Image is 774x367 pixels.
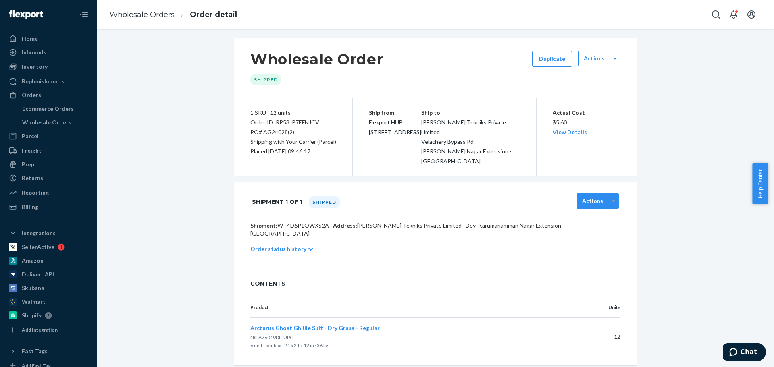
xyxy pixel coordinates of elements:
[22,35,38,43] div: Home
[5,32,92,45] a: Home
[250,324,380,331] span: Arcturus Ghost Ghillie Suit - Dry Grass - Regular
[22,203,38,211] div: Billing
[250,222,620,238] p: WT4D6P1OWXS2A · [PERSON_NAME] Tekniks Private Limited · Devi Karumariamman Nagar Extension - [GEO...
[250,118,336,127] div: Order ID: RP53JP7EFNJCV
[22,63,48,71] div: Inventory
[5,172,92,185] a: Returns
[22,189,49,197] div: Reporting
[22,160,34,168] div: Prep
[110,10,175,19] a: Wholesale Orders
[22,347,48,355] div: Fast Tags
[708,6,724,23] button: Open Search Box
[723,343,766,363] iframe: Opens a widget where you can chat to one of our agents
[252,193,302,210] h1: Shipment 1 of 1
[553,108,621,137] div: $5.60
[5,241,92,253] a: SellerActive
[5,345,92,358] button: Fast Tags
[584,54,605,62] label: Actions
[726,6,742,23] button: Open notifications
[333,222,357,229] span: Address:
[369,119,421,135] span: Flexport HUB [STREET_ADDRESS]
[752,163,768,204] button: Help Center
[76,6,92,23] button: Close Navigation
[421,119,512,164] span: [PERSON_NAME] Tekniks Private Limited Velachery Bypass Rd [PERSON_NAME] Nagar Extension - [GEOGRA...
[22,105,74,113] div: Ecommerce Orders
[250,222,277,229] span: Shipment:
[22,257,44,265] div: Amazon
[743,6,759,23] button: Open account menu
[22,132,39,140] div: Parcel
[5,186,92,199] a: Reporting
[5,144,92,157] a: Freight
[22,174,43,182] div: Returns
[250,342,574,350] p: 6 units per box · 24 x 21 x 12 in · 36 lbs
[250,304,574,311] p: Product
[250,127,336,137] div: PO# AG24028(2)
[5,254,92,267] a: Amazon
[22,118,71,126] div: Wholesale Orders
[5,227,92,240] button: Integrations
[309,196,340,208] div: Shipped
[553,129,587,135] a: View Details
[103,3,243,27] ol: breadcrumbs
[421,108,520,118] p: Ship to
[250,137,336,147] p: Shipping with Your Carrier (Parcel)
[5,295,92,308] a: Walmart
[250,324,380,332] button: Arcturus Ghost Ghillie Suit - Dry Grass - Regular
[553,108,621,118] p: Actual Cost
[250,51,383,68] h1: Wholesale Order
[22,298,46,306] div: Walmart
[587,304,620,311] p: Units
[5,75,92,88] a: Replenishments
[250,108,336,118] div: 1 SKU · 12 units
[22,326,58,333] div: Add Integration
[5,325,92,335] a: Add Integration
[190,10,237,19] a: Order detail
[22,77,64,85] div: Replenishments
[9,10,43,19] img: Flexport logo
[22,48,46,56] div: Inbounds
[22,229,56,237] div: Integrations
[22,91,41,99] div: Orders
[22,311,42,319] div: Shopify
[250,147,336,156] div: Placed [DATE] 09:46:17
[250,280,620,288] span: CONTENTS
[582,197,603,205] label: Actions
[5,89,92,102] a: Orders
[532,51,572,67] button: Duplicate
[587,333,620,341] p: 12
[18,102,92,115] a: Ecommerce Orders
[250,334,293,340] span: NC-AZ6019DR-UPC
[18,116,92,129] a: Wholesale Orders
[22,270,54,278] div: Deliverr API
[22,284,44,292] div: Skubana
[22,147,42,155] div: Freight
[22,243,54,251] div: SellerActive
[5,60,92,73] a: Inventory
[5,201,92,214] a: Billing
[5,309,92,322] a: Shopify
[250,245,306,253] p: Order status history
[5,46,92,59] a: Inbounds
[5,268,92,281] a: Deliverr API
[250,74,281,85] div: Shipped
[5,158,92,171] a: Prep
[369,108,421,118] p: Ship from
[5,282,92,294] a: Skubana
[5,130,92,143] a: Parcel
